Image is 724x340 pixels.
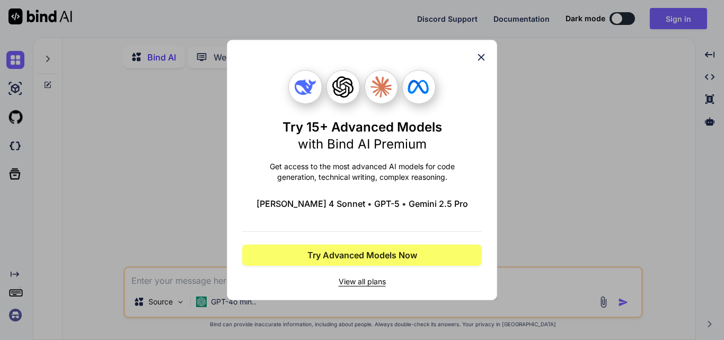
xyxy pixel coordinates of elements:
p: Get access to the most advanced AI models for code generation, technical writing, complex reasoning. [242,161,482,182]
img: Deepseek [295,76,316,98]
span: View all plans [242,276,482,287]
span: GPT-5 [374,197,400,210]
span: • [367,197,372,210]
h1: Try 15+ Advanced Models [282,119,442,153]
span: [PERSON_NAME] 4 Sonnet [257,197,365,210]
button: Try Advanced Models Now [242,245,482,266]
span: • [402,197,407,210]
span: Try Advanced Models Now [307,249,417,261]
span: Gemini 2.5 Pro [409,197,468,210]
span: with Bind AI Premium [298,136,427,152]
